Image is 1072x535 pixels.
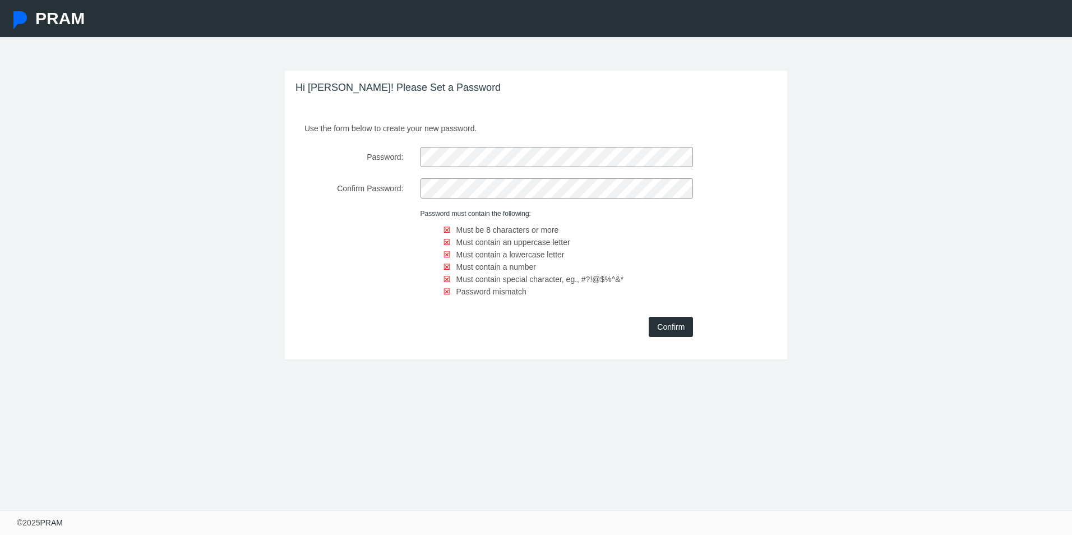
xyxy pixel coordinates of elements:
p: Use the form below to create your new password. [296,118,776,135]
a: PRAM [40,518,62,527]
div: © 2025 [17,516,63,529]
label: Confirm Password: [288,178,412,199]
span: Password mismatch [456,287,526,296]
input: Confirm [649,317,693,337]
span: Must contain special character, eg., #?!@$%^&* [456,275,624,284]
span: Must contain a number [456,262,536,271]
span: Must contain a lowercase letter [456,250,565,259]
h3: Hi [PERSON_NAME]! Please Set a Password [285,71,787,105]
span: PRAM [35,9,85,27]
img: Pram Partner [11,11,29,29]
label: Password: [288,147,412,167]
h6: Password must contain the following: [421,210,694,218]
span: Must be 8 characters or more [456,225,559,234]
span: Must contain an uppercase letter [456,238,570,247]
